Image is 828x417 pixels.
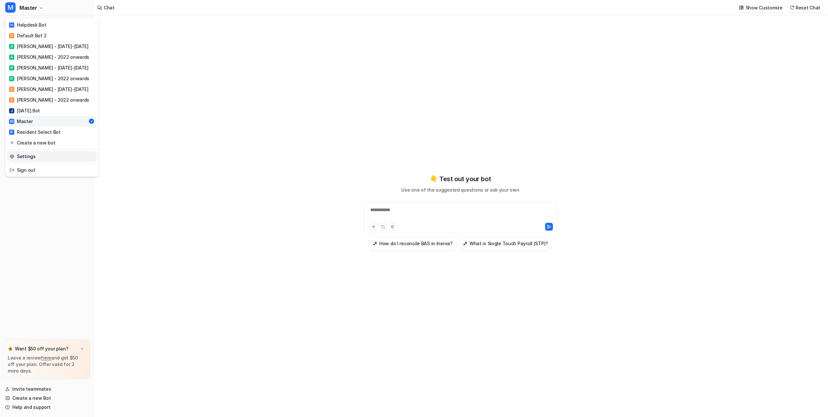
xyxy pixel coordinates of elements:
div: [PERSON_NAME] - 2022 onwards [9,75,89,82]
div: [PERSON_NAME] - [DATE]-[DATE] [9,86,89,93]
span: M [9,119,14,124]
div: [PERSON_NAME] - [DATE]-[DATE] [9,64,89,71]
span: M [5,2,16,13]
div: [PERSON_NAME] - [DATE]-[DATE] [9,43,89,50]
img: reset [10,153,14,160]
span: J [9,108,14,113]
span: A [9,44,14,49]
a: Create a new bot [7,137,97,148]
span: S [9,97,14,103]
span: H [9,22,14,28]
img: reset [10,167,14,173]
span: K [9,65,14,70]
span: K [9,76,14,81]
div: Default Bot 2 [9,32,46,39]
span: R [9,130,14,135]
div: Master [9,118,32,125]
span: S [9,87,14,92]
span: A [9,55,14,60]
div: MMaster [5,18,99,177]
div: [PERSON_NAME] - 2022 onwards [9,54,89,60]
div: [DATE] Bot [9,107,40,114]
span: D [9,33,14,38]
div: Resident Select Bot [9,129,61,135]
a: Settings [7,151,97,162]
div: Helpdesk Bot [9,21,46,28]
div: [PERSON_NAME] - 2022 onwards [9,96,89,103]
img: reset [10,139,14,146]
a: Sign out [7,165,97,175]
span: Master [19,3,37,12]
